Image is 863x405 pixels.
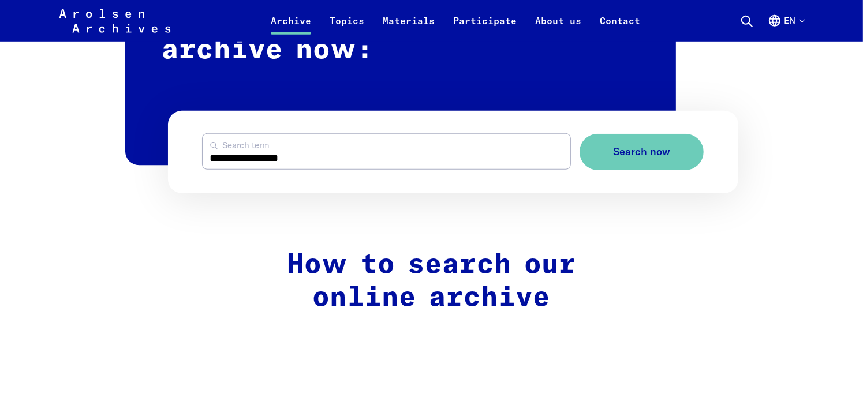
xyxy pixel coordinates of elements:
a: Contact [591,14,649,42]
a: Participate [444,14,526,42]
a: Materials [373,14,444,42]
span: Search now [613,146,670,158]
a: Archive [261,14,320,42]
button: Search now [580,134,704,170]
nav: Primary [261,7,649,35]
h2: How to search our online archive [188,249,676,315]
button: English, language selection [768,14,804,42]
a: Topics [320,14,373,42]
a: About us [526,14,591,42]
